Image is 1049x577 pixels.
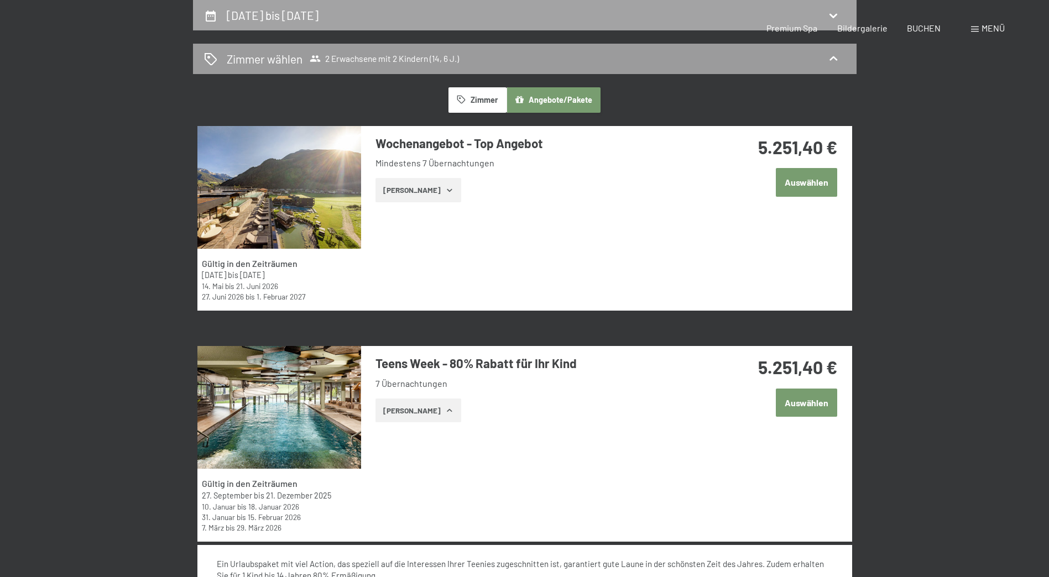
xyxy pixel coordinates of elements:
[202,281,356,291] div: bis
[202,502,236,511] time: 10.01.2026
[202,512,356,522] div: bis
[240,270,264,280] time: 12.04.2026
[202,478,298,489] strong: Gültig in den Zeiträumen
[766,23,817,33] a: Premium Spa
[507,87,601,113] button: Angebote/Pakete
[202,270,356,281] div: bis
[202,270,226,280] time: 31.08.2025
[310,53,459,64] span: 2 Erwachsene mit 2 Kindern (14, 6 J.)
[227,51,302,67] h2: Zimmer wählen
[202,292,244,301] time: 27.06.2026
[197,126,361,249] img: mss_renderimg.php
[375,355,704,372] h3: Teens Week - 80% Rabatt für Ihr Kind
[448,87,506,113] button: Zimmer
[202,501,356,512] div: bis
[758,137,837,158] strong: 5.251,40 €
[776,389,837,417] button: Auswählen
[202,523,224,532] time: 07.03.2026
[202,258,298,269] strong: Gültig in den Zeiträumen
[248,502,299,511] time: 18.01.2026
[776,168,837,196] button: Auswählen
[227,8,319,22] h2: [DATE] bis [DATE]
[248,512,301,522] time: 15.02.2026
[907,23,941,33] a: BUCHEN
[202,491,252,500] time: 27.09.2025
[375,377,704,390] li: 7 Übernachtungen
[202,281,223,291] time: 14.05.2026
[837,23,888,33] a: Bildergalerie
[758,356,837,377] strong: 5.251,40 €
[982,23,1005,33] span: Menü
[266,491,331,500] time: 21.12.2025
[237,523,281,532] time: 29.03.2026
[202,291,356,302] div: bis
[202,512,235,522] time: 31.01.2026
[202,490,356,501] div: bis
[197,346,361,469] img: mss_renderimg.php
[236,281,278,291] time: 21.06.2026
[375,135,704,152] h3: Wochenangebot - Top Angebot
[375,157,704,169] li: Mindestens 7 Übernachtungen
[375,178,461,202] button: [PERSON_NAME]
[202,522,356,533] div: bis
[257,292,305,301] time: 01.02.2027
[375,398,461,423] button: [PERSON_NAME]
